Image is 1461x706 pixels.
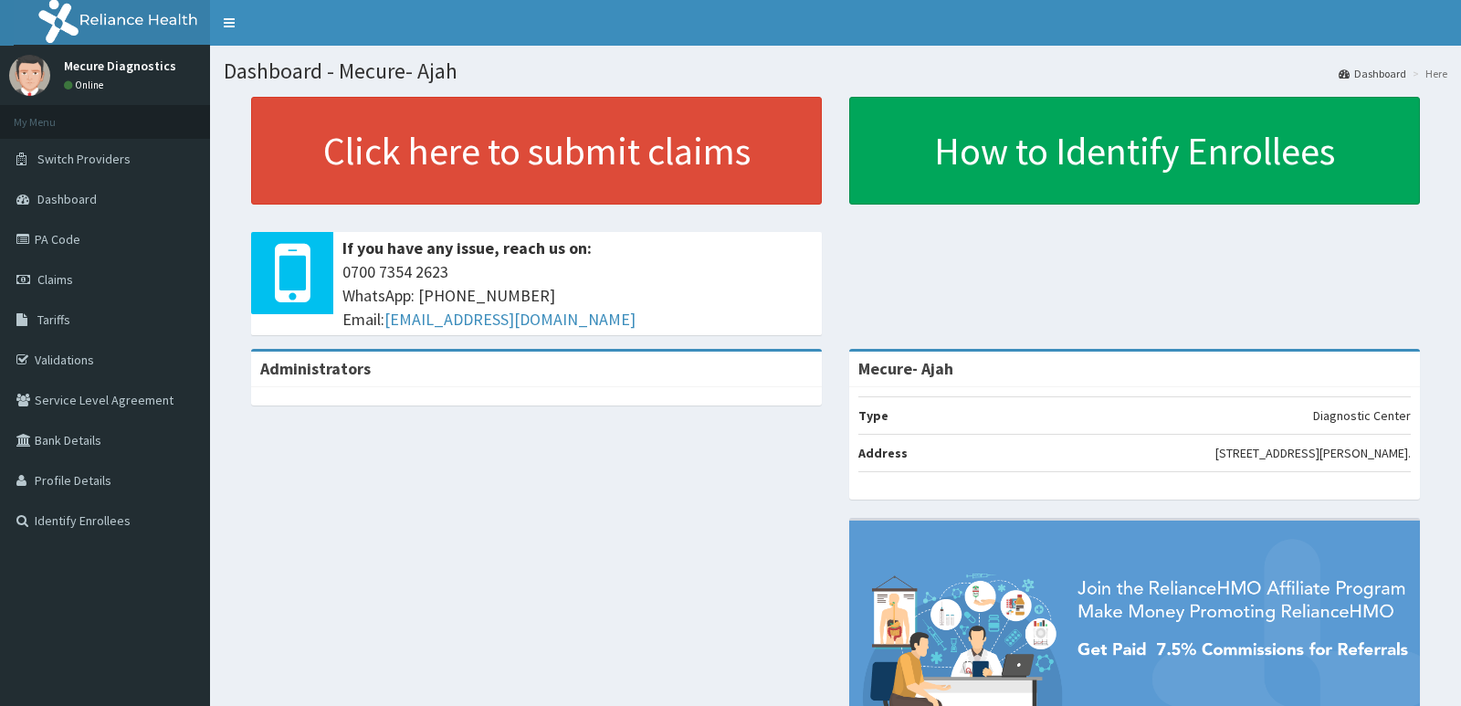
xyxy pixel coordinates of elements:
[64,79,108,91] a: Online
[251,97,822,205] a: Click here to submit claims
[342,237,592,258] b: If you have any issue, reach us on:
[9,55,50,96] img: User Image
[858,445,908,461] b: Address
[1313,406,1411,425] p: Diagnostic Center
[858,358,953,379] strong: Mecure- Ajah
[37,191,97,207] span: Dashboard
[37,151,131,167] span: Switch Providers
[260,358,371,379] b: Administrators
[1215,444,1411,462] p: [STREET_ADDRESS][PERSON_NAME].
[858,407,888,424] b: Type
[224,59,1447,83] h1: Dashboard - Mecure- Ajah
[37,311,70,328] span: Tariffs
[384,309,636,330] a: [EMAIL_ADDRESS][DOMAIN_NAME]
[1408,66,1447,81] li: Here
[64,59,176,72] p: Mecure Diagnostics
[849,97,1420,205] a: How to Identify Enrollees
[37,271,73,288] span: Claims
[342,260,813,331] span: 0700 7354 2623 WhatsApp: [PHONE_NUMBER] Email:
[1339,66,1406,81] a: Dashboard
